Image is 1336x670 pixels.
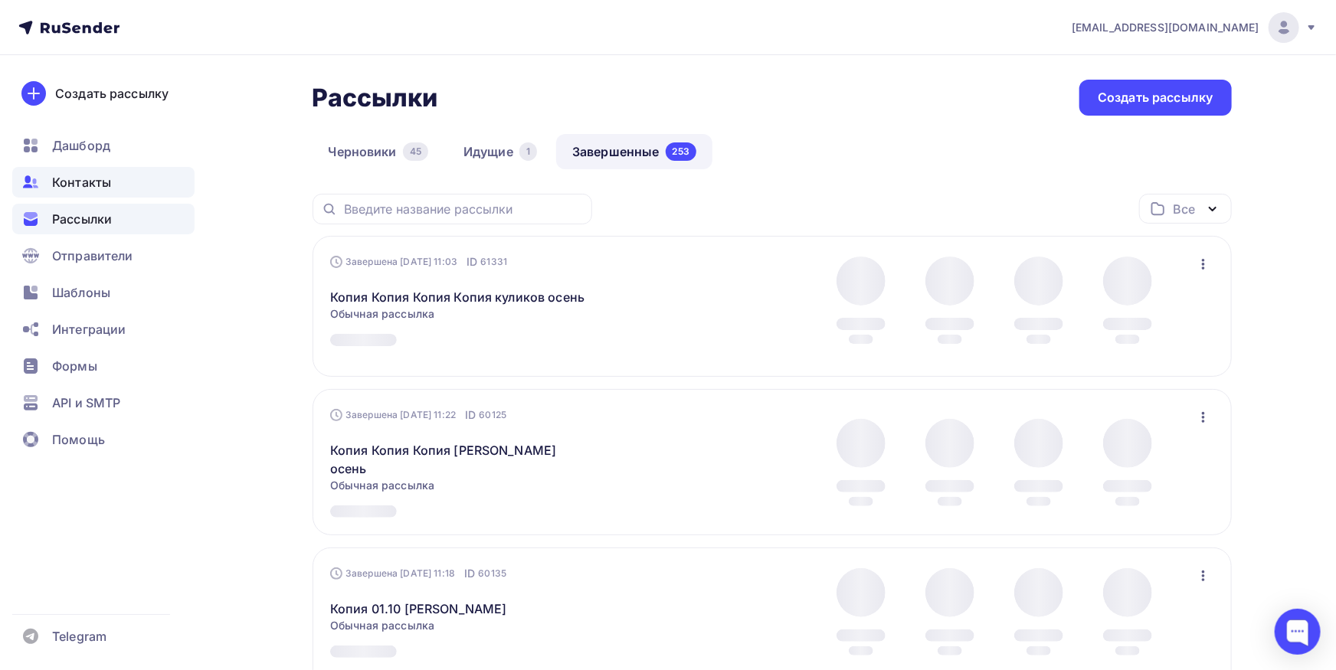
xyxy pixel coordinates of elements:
[330,566,506,581] div: Завершена [DATE] 11:18
[330,600,507,618] a: Копия 01.10 [PERSON_NAME]
[330,288,584,306] a: Копия Копия Копия Копия куликов осень
[313,134,445,169] a: Черновики45
[55,84,169,103] div: Создать рассылку
[1098,89,1213,106] div: Создать рассылку
[330,254,507,270] div: Завершена [DATE] 11:03
[330,306,434,322] span: Обычная рассылка
[52,357,97,375] span: Формы
[12,277,195,308] a: Шаблоны
[330,407,506,423] div: Завершена [DATE] 11:22
[12,240,195,271] a: Отправители
[313,83,438,113] h2: Рассылки
[344,201,583,217] input: Введите название рассылки
[330,441,593,478] a: Копия Копия Копия [PERSON_NAME] осень
[1072,20,1259,35] span: [EMAIL_ADDRESS][DOMAIN_NAME]
[52,320,126,338] span: Интеграции
[478,566,506,581] span: 60135
[465,407,476,423] span: ID
[479,407,506,423] span: 60125
[52,210,112,228] span: Рассылки
[52,247,133,265] span: Отправители
[12,351,195,381] a: Формы
[330,618,434,633] span: Обычная рассылка
[403,142,428,161] div: 45
[1173,200,1194,218] div: Все
[52,283,110,302] span: Шаблоны
[52,430,105,449] span: Помощь
[519,142,537,161] div: 1
[330,478,434,493] span: Обычная рассылка
[52,136,110,155] span: Дашборд
[480,254,507,270] span: 61331
[12,130,195,161] a: Дашборд
[556,134,712,169] a: Завершенные253
[1139,194,1232,224] button: Все
[12,167,195,198] a: Контакты
[52,394,120,412] span: API и SMTP
[52,173,111,191] span: Контакты
[1072,12,1318,43] a: [EMAIL_ADDRESS][DOMAIN_NAME]
[12,204,195,234] a: Рассылки
[52,627,106,645] span: Telegram
[467,254,477,270] span: ID
[447,134,553,169] a: Идущие1
[666,142,696,161] div: 253
[464,566,475,581] span: ID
